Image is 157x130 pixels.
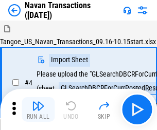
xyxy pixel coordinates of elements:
button: Run All [22,97,55,122]
span: # 4 [25,79,32,87]
div: Run All [27,114,50,120]
div: Skip [98,114,111,120]
img: Back [8,4,21,16]
img: Support [123,6,131,14]
button: Skip [88,97,120,122]
div: Import Sheet [49,54,90,66]
div: (sheet [37,85,55,92]
img: Skip [98,100,110,112]
img: Main button [129,101,145,118]
div: Navan Transactions ([DATE]) [25,1,119,20]
img: Run All [32,100,44,112]
img: Settings menu [136,4,149,16]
